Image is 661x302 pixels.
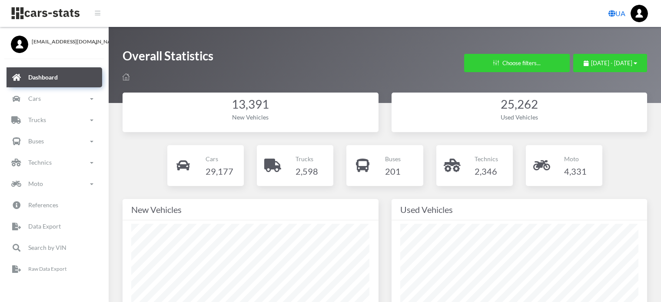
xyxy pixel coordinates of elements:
[475,164,498,178] h4: 2,346
[7,196,102,216] a: References
[28,136,44,147] p: Buses
[28,242,66,253] p: Search by VIN
[7,174,102,194] a: Moto
[400,96,639,113] div: 25,262
[7,238,102,258] a: Search by VIN
[573,54,647,72] button: [DATE] - [DATE]
[206,153,233,164] p: Cars
[131,96,370,113] div: 13,391
[7,110,102,130] a: Trucks
[296,153,318,164] p: Trucks
[400,202,639,216] div: Used Vehicles
[564,164,587,178] h4: 4,331
[631,5,648,22] img: ...
[385,153,401,164] p: Buses
[605,5,629,22] a: UA
[564,153,587,164] p: Moto
[475,153,498,164] p: Technics
[385,164,401,178] h4: 201
[28,221,61,232] p: Data Export
[131,202,370,216] div: New Vehicles
[400,113,639,122] div: Used Vehicles
[464,54,570,72] button: Choose filters...
[7,68,102,88] a: Dashboard
[11,36,98,46] a: [EMAIL_ADDRESS][DOMAIN_NAME]
[28,72,58,83] p: Dashboard
[28,179,43,189] p: Moto
[28,157,52,168] p: Technics
[7,153,102,173] a: Technics
[131,113,370,122] div: New Vehicles
[28,93,41,104] p: Cars
[28,115,46,126] p: Trucks
[7,89,102,109] a: Cars
[7,217,102,237] a: Data Export
[7,259,102,279] a: Raw Data Export
[206,164,233,178] h4: 29,177
[28,265,66,274] p: Raw Data Export
[7,132,102,152] a: Buses
[296,164,318,178] h4: 2,598
[11,7,80,20] img: navbar brand
[32,38,98,46] span: [EMAIL_ADDRESS][DOMAIN_NAME]
[123,48,213,68] h1: Overall Statistics
[591,60,632,66] span: [DATE] - [DATE]
[28,200,58,211] p: References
